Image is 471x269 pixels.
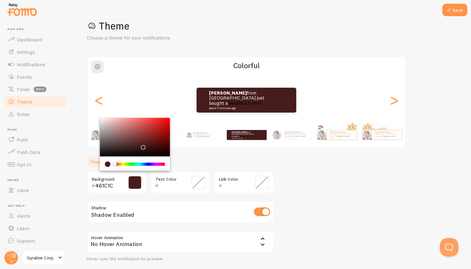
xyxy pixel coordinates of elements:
[17,36,42,43] span: Dashboard
[87,201,274,224] div: Shadow Enabled
[4,108,68,120] a: Rules
[232,131,247,133] strong: [PERSON_NAME]
[17,187,29,193] span: Inline
[105,161,111,167] div: current color is #461C1C
[95,78,102,123] div: Previous slide
[34,86,46,92] span: beta
[4,95,68,108] a: Theme
[88,61,405,70] h2: Colorful
[232,137,256,139] small: about 4 minutes ago
[284,137,309,139] small: about 4 minutes ago
[7,204,68,208] span: Get Help
[4,210,68,222] a: Alerts
[209,90,271,110] p: from [GEOGRAPHIC_DATA] just bought a
[382,135,395,137] a: Metallica t-shirt
[4,222,68,234] a: Learn
[7,27,68,31] span: Pop-ups
[17,49,35,55] span: Settings
[87,34,236,41] p: Choose a theme for your notifications
[193,132,214,138] p: from [GEOGRAPHIC_DATA] just bought a
[390,78,398,123] div: Next slide
[100,118,170,171] div: Chrome color picker
[17,86,30,92] span: Flows
[91,130,101,140] img: Fomo
[4,58,68,71] a: Notifications
[17,99,32,105] span: Theme
[149,131,175,139] p: from [GEOGRAPHIC_DATA] just bought a
[4,33,68,46] a: Dashboard
[329,131,344,133] strong: [PERSON_NAME]
[17,161,31,168] span: Opt-In
[284,131,309,139] p: from [GEOGRAPHIC_DATA] just bought a
[362,130,372,140] img: Fomo
[199,136,210,137] a: Metallica t-shirt
[27,254,56,262] span: Gyraline Corp.
[284,131,299,133] strong: [PERSON_NAME]
[4,83,68,95] a: Flows beta
[239,135,253,137] a: Metallica t-shirt
[4,158,68,171] a: Opt-In
[17,74,32,80] span: Events
[7,178,68,182] span: Inline
[149,137,174,139] small: about 4 minutes ago
[317,130,326,140] img: Fomo
[337,135,350,137] a: Metallica t-shirt
[17,149,40,155] span: Push Data
[22,250,64,265] a: Gyraline Corp.
[17,213,30,219] span: Alerts
[87,20,456,32] h1: Theme
[272,130,281,139] img: Fomo
[17,111,29,117] span: Rules
[7,128,68,132] span: Push
[329,137,354,139] small: about 4 minutes ago
[17,61,45,67] span: Notifications
[374,137,399,139] small: about 4 minutes ago
[17,137,28,143] span: Push
[232,131,257,139] p: from [GEOGRAPHIC_DATA] just bought a
[87,256,274,262] div: Hover over the notification for preview
[87,231,274,253] div: No Hover Animation
[4,46,68,58] a: Settings
[440,238,459,257] iframe: Help Scout Beacon - Open
[329,131,354,139] p: from [GEOGRAPHIC_DATA] just bought a
[209,90,247,96] strong: [PERSON_NAME]
[4,234,68,247] a: Support
[87,155,116,168] a: Fine Tune
[4,146,68,158] a: Push Data
[209,107,269,110] small: about 4 minutes ago
[4,71,68,83] a: Events
[374,131,399,139] p: from [GEOGRAPHIC_DATA] just bought a
[17,238,35,244] span: Support
[4,133,68,146] a: Push
[7,2,38,17] img: fomo-relay-logo-orange.svg
[4,184,68,197] a: Inline
[187,132,192,137] img: Fomo
[374,131,389,133] strong: [PERSON_NAME]
[193,132,205,134] strong: [PERSON_NAME]
[292,135,305,137] a: Metallica t-shirt
[228,100,262,106] a: Metallica t-shirt
[17,225,30,231] span: Learn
